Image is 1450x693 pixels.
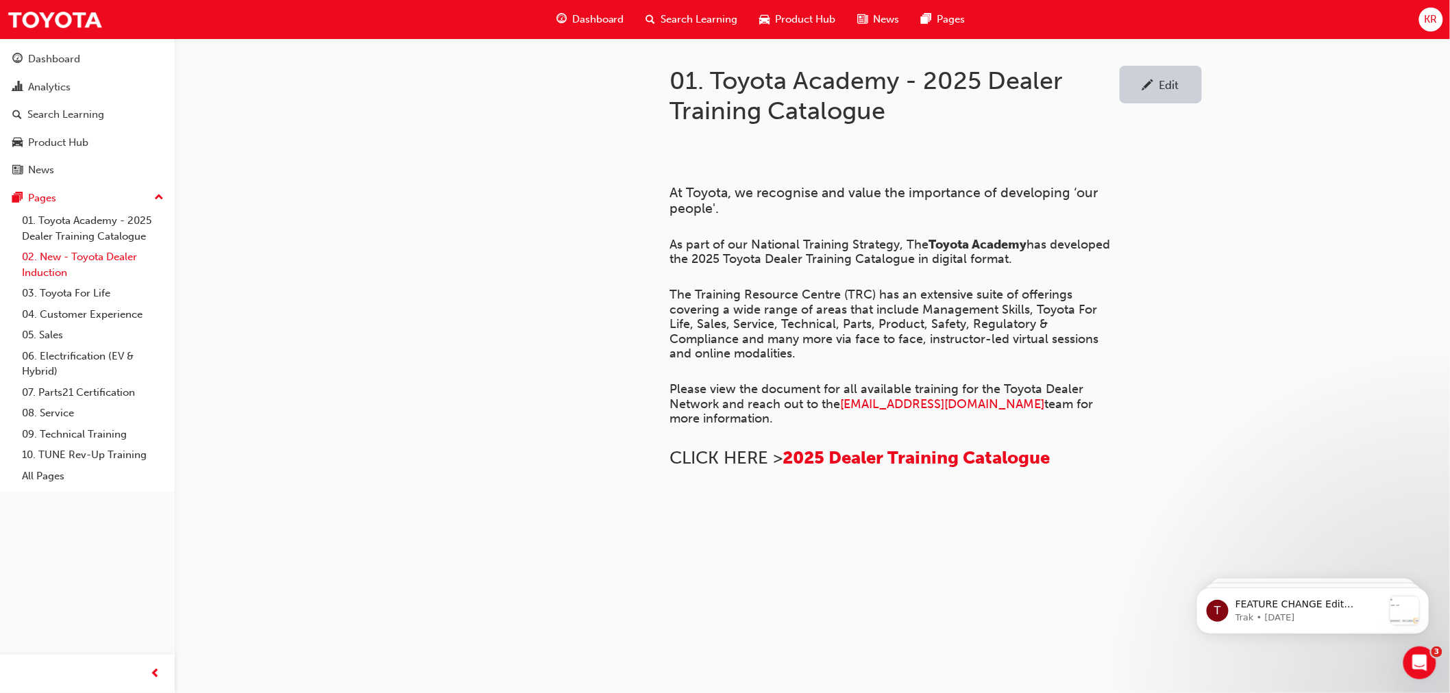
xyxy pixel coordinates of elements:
button: Pages [5,186,169,211]
a: Product Hub [5,130,169,155]
div: Edit [1159,78,1179,92]
span: At Toyota, we recognise and value the importance of developing ‘our people'. [670,185,1102,216]
a: 02. New - Toyota Dealer Induction [16,247,169,283]
span: news-icon [858,11,868,28]
div: Search Learning [27,107,104,123]
a: News [5,157,169,183]
span: The Training Resource Centre (TRC) has an extensive suite of offerings covering a wide range of a... [670,287,1103,361]
iframe: Intercom notifications message [1176,560,1450,656]
span: car-icon [760,11,770,28]
img: Trak [7,4,103,35]
span: 3 [1431,646,1442,657]
span: pages-icon [12,192,23,205]
span: prev-icon [151,666,161,683]
iframe: Intercom live chat [1403,646,1436,679]
span: As part of our National Training Strategy, The [670,237,929,252]
a: Analytics [5,75,169,100]
span: chart-icon [12,81,23,94]
span: car-icon [12,137,23,149]
a: 05. Sales [16,325,169,346]
a: Search Learning [5,102,169,127]
div: Analytics [28,79,71,95]
span: pages-icon [922,11,932,28]
span: search-icon [646,11,656,28]
div: Pages [28,190,56,206]
a: 03. Toyota For Life [16,283,169,304]
a: Dashboard [5,47,169,72]
span: KR [1425,12,1438,27]
a: 09. Technical Training [16,424,169,445]
span: Product Hub [776,12,836,27]
span: guage-icon [556,11,567,28]
a: Edit [1120,66,1202,103]
span: news-icon [12,164,23,177]
a: search-iconSearch Learning [635,5,749,34]
span: Please view the document for all available training for the Toyota Dealer Network and reach out t... [670,381,1087,412]
h1: 01. Toyota Academy - 2025 Dealer Training Catalogue [670,66,1120,125]
span: Toyota Academy [929,237,1027,252]
button: KR [1419,8,1443,32]
a: [EMAIL_ADDRESS][DOMAIN_NAME] [841,396,1045,412]
button: DashboardAnalyticsSearch LearningProduct HubNews [5,44,169,186]
span: Search Learning [661,12,738,27]
a: car-iconProduct Hub [749,5,847,34]
a: 2025 Dealer Training Catalogue [783,447,1050,468]
span: Pages [937,12,966,27]
span: Dashboard [572,12,624,27]
a: 10. TUNE Rev-Up Training [16,444,169,466]
a: All Pages [16,466,169,487]
span: up-icon [154,189,164,207]
a: 04. Customer Experience [16,304,169,325]
a: 07. Parts21 Certification [16,382,169,403]
a: 01. Toyota Academy - 2025 Dealer Training Catalogue [16,210,169,247]
a: 06. Electrification (EV & Hybrid) [16,346,169,382]
span: guage-icon [12,53,23,66]
a: news-iconNews [847,5,911,34]
div: Dashboard [28,51,80,67]
a: 08. Service [16,403,169,424]
span: pencil-icon [1142,79,1154,93]
div: News [28,162,54,178]
span: News [874,12,900,27]
div: Product Hub [28,135,88,151]
span: CLICK HERE > [670,447,783,468]
a: pages-iconPages [911,5,976,34]
span: has developed the 2025 Toyota Dealer Training Catalogue in digital format. [670,237,1114,267]
span: team for more information. [670,396,1097,427]
span: search-icon [12,109,22,121]
a: guage-iconDashboard [545,5,635,34]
